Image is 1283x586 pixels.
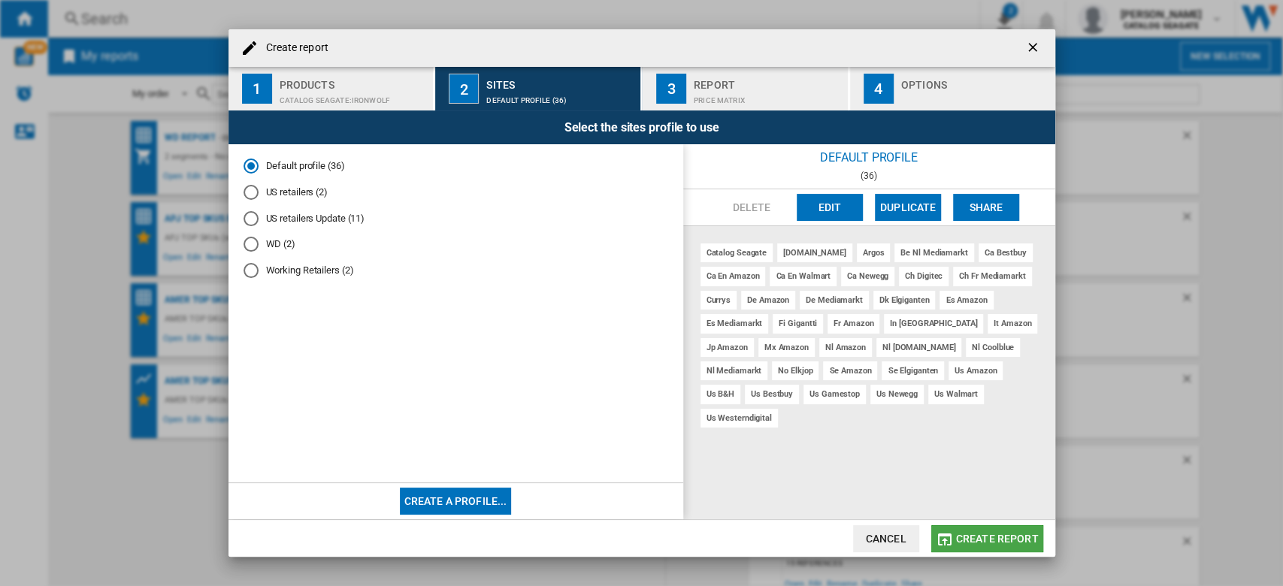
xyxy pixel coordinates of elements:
[797,194,863,221] button: Edit
[864,74,894,104] div: 4
[956,533,1039,545] span: Create report
[486,89,634,104] div: Default profile (36)
[953,194,1019,221] button: Share
[876,338,961,357] div: nl [DOMAIN_NAME]
[244,159,668,174] md-radio-button: Default profile (36)
[643,67,849,110] button: 3 Report Price Matrix
[683,171,1055,181] div: (36)
[894,243,973,262] div: be nl mediamarkt
[988,314,1037,333] div: it amazon
[683,144,1055,171] div: Default profile
[244,211,668,225] md-radio-button: US retailers Update (11)
[884,314,983,333] div: in [GEOGRAPHIC_DATA]
[701,243,773,262] div: catalog seagate
[1019,33,1049,63] button: getI18NText('BUTTONS.CLOSE_DIALOG')
[800,291,869,310] div: de mediamarkt
[901,73,1049,89] div: Options
[244,186,668,200] md-radio-button: US retailers (2)
[449,74,479,104] div: 2
[694,73,842,89] div: Report
[701,291,737,310] div: currys
[823,361,877,380] div: se amazon
[777,243,852,262] div: [DOMAIN_NAME]
[701,385,740,403] div: us b&h
[656,74,686,104] div: 3
[244,264,668,278] md-radio-button: Working Retailers (2)
[701,338,754,357] div: jp amazon
[701,314,769,333] div: es mediamarkt
[853,525,919,552] button: Cancel
[966,338,1020,357] div: nl coolblue
[841,267,894,285] div: ca newegg
[259,41,328,56] h4: Create report
[873,291,936,310] div: dk elgiganten
[931,525,1043,552] button: Create report
[949,361,1003,380] div: us amazon
[694,89,842,104] div: Price Matrix
[745,385,799,403] div: us bestbuy
[719,194,785,221] button: Delete
[741,291,795,310] div: de amazon
[772,361,819,380] div: no elkjop
[940,291,993,310] div: es amazon
[953,267,1031,285] div: ch fr mediamarkt
[875,194,941,221] button: Duplicate
[819,338,872,357] div: nl amazon
[758,338,815,357] div: mx amazon
[242,74,272,104] div: 1
[228,67,435,110] button: 1 Products CATALOG SEAGATE:Ironwolf
[870,385,924,403] div: us newegg
[770,267,837,285] div: ca en walmart
[435,67,642,110] button: 2 Sites Default profile (36)
[228,110,1055,144] div: Select the sites profile to use
[828,314,879,333] div: fr amazon
[899,267,949,285] div: ch digitec
[850,67,1055,110] button: 4 Options
[928,385,984,403] div: us walmart
[228,29,1055,557] md-dialog: Create report ...
[701,409,778,427] div: us westerndigital
[979,243,1033,262] div: ca bestbuy
[280,73,428,89] div: Products
[701,267,766,285] div: ca en amazon
[280,89,428,104] div: CATALOG SEAGATE:Ironwolf
[773,314,823,333] div: fi gigantti
[244,237,668,252] md-radio-button: WD (2)
[701,361,768,380] div: nl mediamarkt
[400,488,512,515] button: Create a profile...
[1025,40,1043,58] ng-md-icon: getI18NText('BUTTONS.CLOSE_DIALOG')
[486,73,634,89] div: Sites
[882,361,944,380] div: se elgiganten
[857,243,891,262] div: argos
[803,385,866,403] div: us gamestop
